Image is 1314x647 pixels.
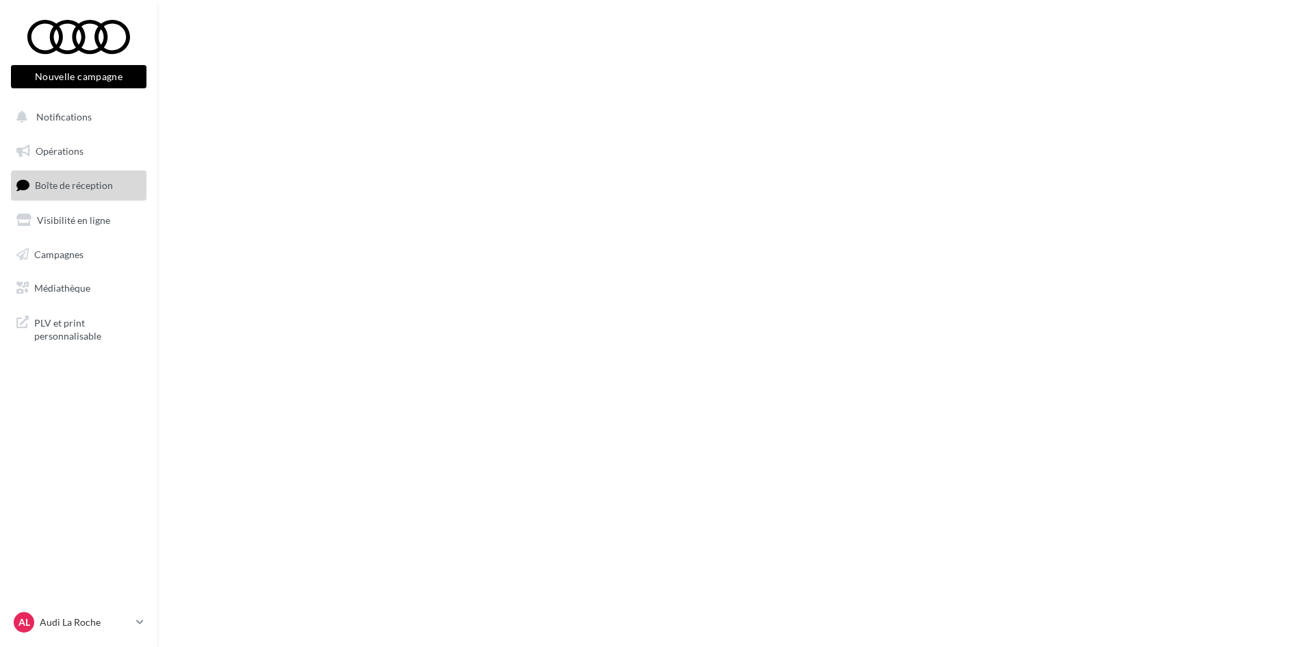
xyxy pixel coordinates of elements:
[35,179,113,191] span: Boîte de réception
[34,282,90,294] span: Médiathèque
[37,214,110,226] span: Visibilité en ligne
[40,616,131,629] p: Audi La Roche
[8,308,149,348] a: PLV et print personnalisable
[36,111,92,123] span: Notifications
[8,170,149,200] a: Boîte de réception
[18,616,30,629] span: AL
[11,609,146,635] a: AL Audi La Roche
[36,145,83,157] span: Opérations
[8,206,149,235] a: Visibilité en ligne
[8,103,144,131] button: Notifications
[8,274,149,303] a: Médiathèque
[8,240,149,269] a: Campagnes
[34,248,83,259] span: Campagnes
[8,137,149,166] a: Opérations
[34,314,141,343] span: PLV et print personnalisable
[11,65,146,88] button: Nouvelle campagne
